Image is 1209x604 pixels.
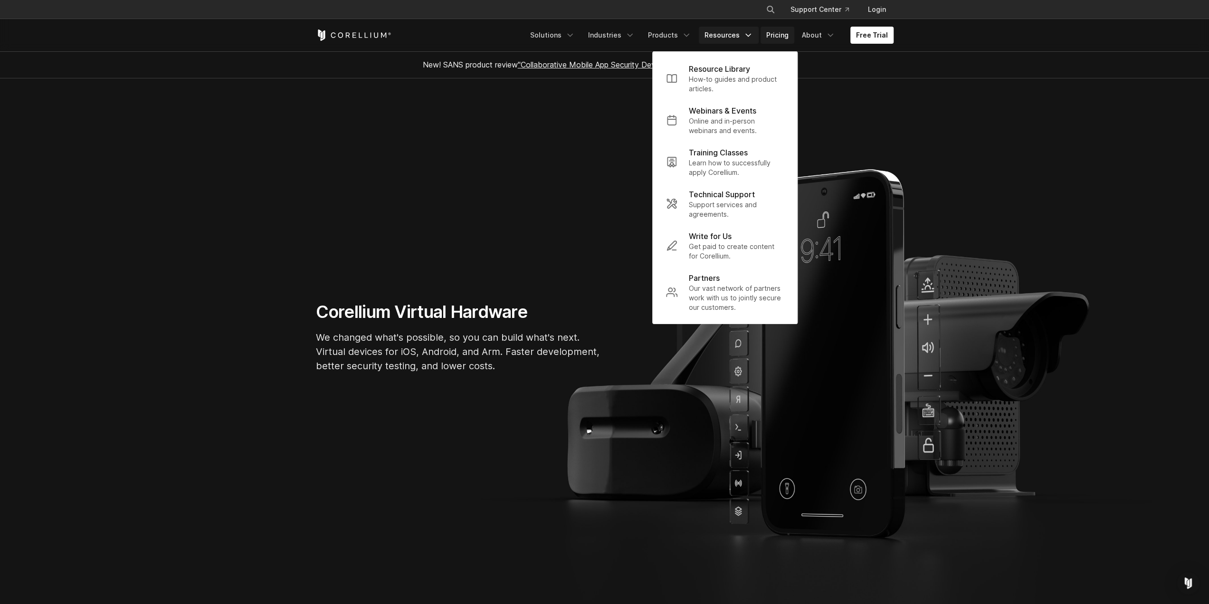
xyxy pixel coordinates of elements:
[689,147,748,158] p: Training Classes
[689,105,756,116] p: Webinars & Events
[689,116,784,135] p: Online and in-person webinars and events.
[642,27,697,44] a: Products
[689,230,732,242] p: Write for Us
[689,189,755,200] p: Technical Support
[783,1,857,18] a: Support Center
[699,27,759,44] a: Resources
[316,330,601,373] p: We changed what's possible, so you can build what's next. Virtual devices for iOS, Android, and A...
[860,1,894,18] a: Login
[658,58,791,99] a: Resource Library How-to guides and product articles.
[689,158,784,177] p: Learn how to successfully apply Corellium.
[658,225,791,267] a: Write for Us Get paid to create content for Corellium.
[689,272,720,284] p: Partners
[316,29,391,41] a: Corellium Home
[518,60,737,69] a: "Collaborative Mobile App Security Development and Analysis"
[658,183,791,225] a: Technical Support Support services and agreements.
[689,63,750,75] p: Resource Library
[1177,572,1199,594] div: Open Intercom Messenger
[524,27,894,44] div: Navigation Menu
[762,1,779,18] button: Search
[754,1,894,18] div: Navigation Menu
[582,27,640,44] a: Industries
[689,284,784,312] p: Our vast network of partners work with us to jointly secure our customers.
[761,27,794,44] a: Pricing
[658,99,791,141] a: Webinars & Events Online and in-person webinars and events.
[524,27,581,44] a: Solutions
[796,27,841,44] a: About
[689,200,784,219] p: Support services and agreements.
[658,267,791,318] a: Partners Our vast network of partners work with us to jointly secure our customers.
[316,301,601,323] h1: Corellium Virtual Hardware
[689,75,784,94] p: How-to guides and product articles.
[423,60,787,69] span: New! SANS product review now available.
[658,141,791,183] a: Training Classes Learn how to successfully apply Corellium.
[850,27,894,44] a: Free Trial
[689,242,784,261] p: Get paid to create content for Corellium.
